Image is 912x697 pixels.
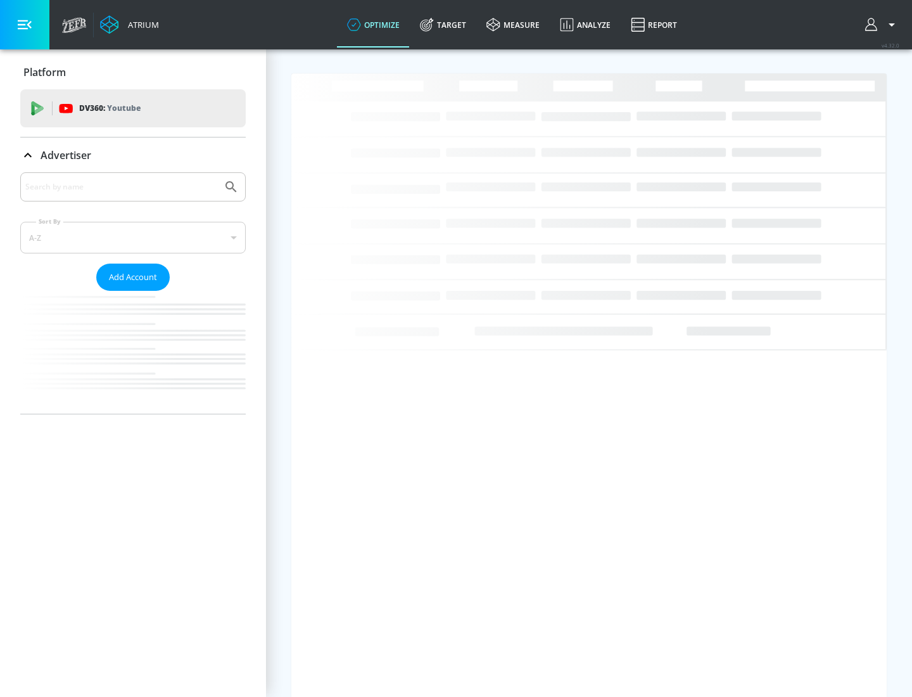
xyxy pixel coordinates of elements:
[550,2,621,48] a: Analyze
[100,15,159,34] a: Atrium
[36,217,63,226] label: Sort By
[107,101,141,115] p: Youtube
[882,42,899,49] span: v 4.32.0
[79,101,141,115] p: DV360:
[20,172,246,414] div: Advertiser
[23,65,66,79] p: Platform
[41,148,91,162] p: Advertiser
[25,179,217,195] input: Search by name
[476,2,550,48] a: measure
[337,2,410,48] a: optimize
[621,2,687,48] a: Report
[20,54,246,90] div: Platform
[20,89,246,127] div: DV360: Youtube
[20,222,246,253] div: A-Z
[410,2,476,48] a: Target
[20,291,246,414] nav: list of Advertiser
[20,137,246,173] div: Advertiser
[109,270,157,285] span: Add Account
[96,264,170,291] button: Add Account
[123,19,159,30] div: Atrium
